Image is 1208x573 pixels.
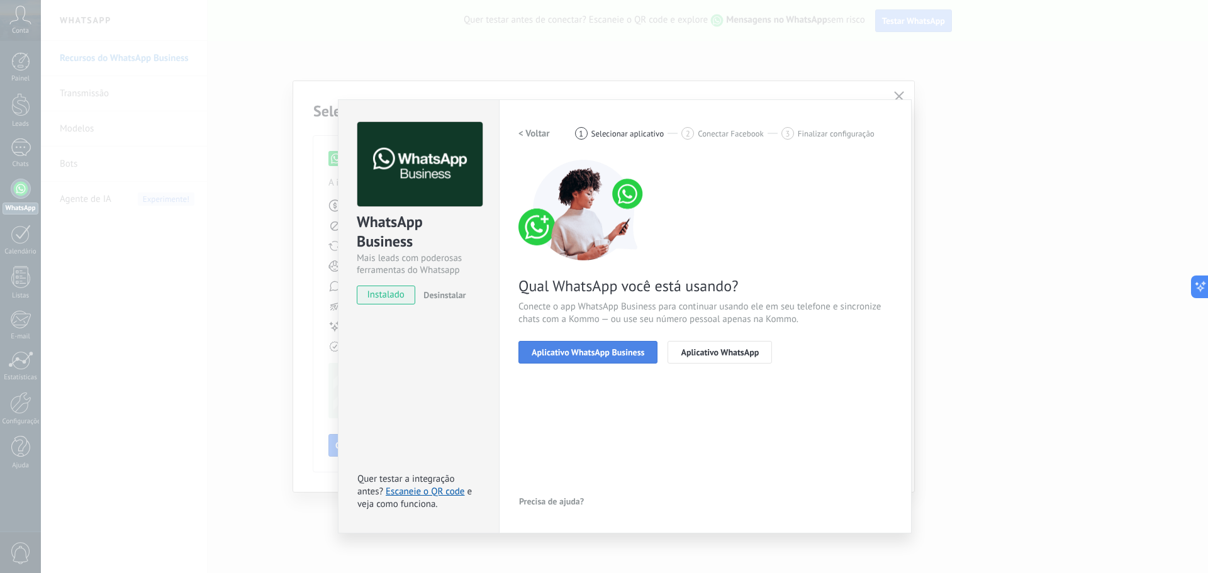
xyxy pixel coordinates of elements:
[519,497,584,506] span: Precisa de ajuda?
[357,286,415,304] span: instalado
[591,129,664,138] span: Selecionar aplicativo
[418,286,466,304] button: Desinstalar
[518,492,584,511] button: Precisa de ajuda?
[518,160,651,260] img: connect number
[357,252,481,276] div: Mais leads com poderosas ferramentas do Whatsapp
[518,128,550,140] h2: < Voltar
[357,122,483,207] img: logo_main.png
[798,129,875,138] span: Finalizar configuração
[518,122,550,145] button: < Voltar
[579,128,583,139] span: 1
[681,348,759,357] span: Aplicativo WhatsApp
[518,276,892,296] span: Qual WhatsApp você está usando?
[386,486,464,498] a: Escaneie o QR code
[518,341,657,364] button: Aplicativo WhatsApp Business
[785,128,790,139] span: 3
[357,473,454,498] span: Quer testar a integração antes?
[532,348,644,357] span: Aplicativo WhatsApp Business
[423,289,466,301] span: Desinstalar
[686,128,690,139] span: 2
[698,129,764,138] span: Conectar Facebook
[357,212,481,252] div: WhatsApp Business
[357,486,472,510] span: e veja como funciona.
[668,341,772,364] button: Aplicativo WhatsApp
[518,301,892,326] span: Conecte o app WhatsApp Business para continuar usando ele em seu telefone e sincronize chats com ...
